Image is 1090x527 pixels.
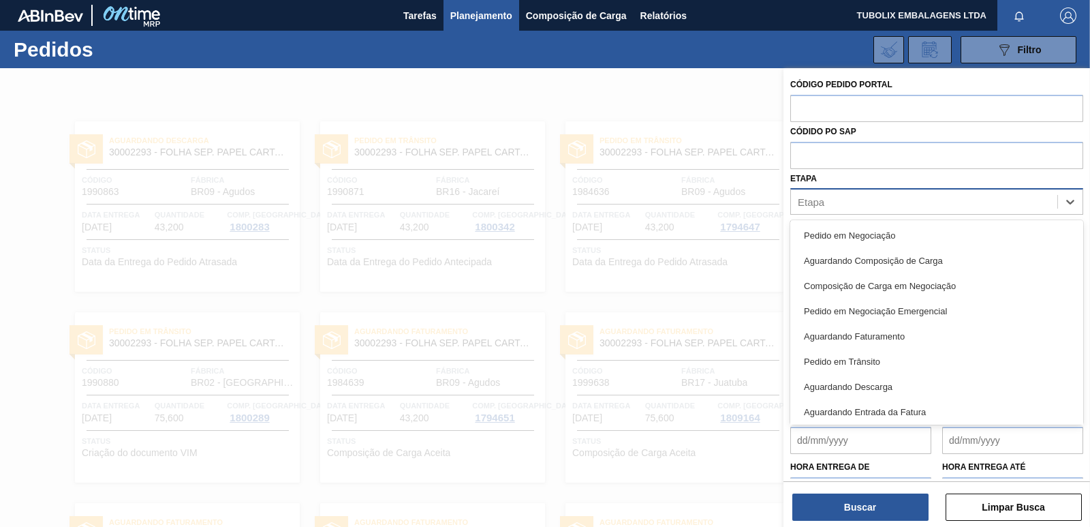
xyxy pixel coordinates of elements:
img: TNhmsLtSVTkK8tSr43FrP2fwEKptu5GPRR3wAAAABJRU5ErkJggg== [18,10,83,22]
span: Planejamento [450,7,512,24]
div: Solicitação de Revisão de Pedidos [908,36,952,63]
button: Filtro [961,36,1076,63]
label: Etapa [790,174,817,183]
label: Hora entrega até [942,457,1083,477]
label: Código Pedido Portal [790,80,892,89]
input: dd/mm/yyyy [942,427,1083,454]
h1: Pedidos [14,42,211,57]
img: Logout [1060,7,1076,24]
span: Tarefas [403,7,437,24]
div: Pedido em Trânsito [790,349,1083,374]
span: Filtro [1018,44,1042,55]
button: Notificações [997,6,1041,25]
div: Aguardando Entrada da Fatura [790,400,1083,425]
div: Aguardando Composição de Carga [790,248,1083,273]
div: Etapa [798,196,824,208]
div: Aguardando Descarga [790,374,1083,400]
span: Relatórios [640,7,687,24]
div: Composição de Carga em Negociação [790,273,1083,299]
div: Aguardando Faturamento [790,324,1083,349]
label: Destino [790,220,826,229]
label: Códido PO SAP [790,127,856,136]
div: Importar Negociações dos Pedidos [873,36,904,63]
label: Hora entrega de [790,457,931,477]
input: dd/mm/yyyy [790,427,931,454]
div: Pedido em Negociação [790,223,1083,248]
div: Pedido em Negociação Emergencial [790,299,1083,324]
span: Composição de Carga [526,7,627,24]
